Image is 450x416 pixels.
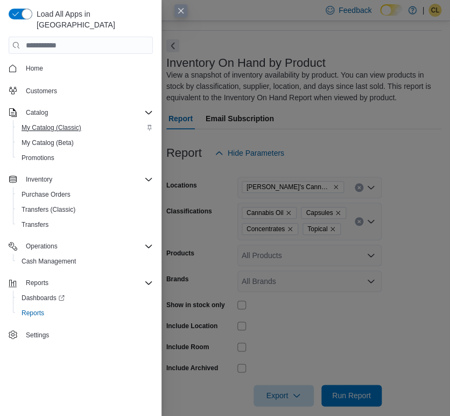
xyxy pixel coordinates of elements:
[22,276,153,289] span: Reports
[22,240,153,253] span: Operations
[26,175,52,184] span: Inventory
[17,255,80,268] a: Cash Management
[17,307,153,320] span: Reports
[17,218,53,231] a: Transfers
[22,205,75,214] span: Transfers (Classic)
[13,254,157,269] button: Cash Management
[13,217,157,232] button: Transfers
[4,172,157,187] button: Inventory
[17,255,153,268] span: Cash Management
[17,121,153,134] span: My Catalog (Classic)
[22,106,153,119] span: Catalog
[17,151,59,164] a: Promotions
[17,188,75,201] a: Purchase Orders
[22,84,153,97] span: Customers
[22,123,81,132] span: My Catalog (Classic)
[4,105,157,120] button: Catalog
[22,276,53,289] button: Reports
[13,135,157,150] button: My Catalog (Beta)
[17,307,48,320] a: Reports
[17,151,153,164] span: Promotions
[17,218,153,231] span: Transfers
[22,240,62,253] button: Operations
[13,290,157,306] a: Dashboards
[4,275,157,290] button: Reports
[17,203,80,216] a: Transfers (Classic)
[32,9,153,30] span: Load All Apps in [GEOGRAPHIC_DATA]
[26,279,48,287] span: Reports
[22,62,47,75] a: Home
[13,187,157,202] button: Purchase Orders
[17,203,153,216] span: Transfers (Classic)
[17,292,153,304] span: Dashboards
[22,173,57,186] button: Inventory
[17,292,69,304] a: Dashboards
[22,138,74,147] span: My Catalog (Beta)
[26,108,48,117] span: Catalog
[22,257,76,266] span: Cash Management
[22,190,71,199] span: Purchase Orders
[4,239,157,254] button: Operations
[4,327,157,343] button: Settings
[26,87,57,95] span: Customers
[13,306,157,321] button: Reports
[17,136,78,149] a: My Catalog (Beta)
[13,150,157,165] button: Promotions
[22,61,153,75] span: Home
[22,85,61,98] a: Customers
[17,121,86,134] a: My Catalog (Classic)
[26,331,49,339] span: Settings
[26,242,58,251] span: Operations
[13,120,157,135] button: My Catalog (Classic)
[17,188,153,201] span: Purchase Orders
[4,60,157,76] button: Home
[13,202,157,217] button: Transfers (Classic)
[22,154,54,162] span: Promotions
[22,294,65,302] span: Dashboards
[9,56,153,345] nav: Complex example
[22,309,44,317] span: Reports
[4,82,157,98] button: Customers
[174,4,187,17] button: Close this dialog
[22,328,153,342] span: Settings
[17,136,153,149] span: My Catalog (Beta)
[26,64,43,73] span: Home
[22,173,153,186] span: Inventory
[22,106,52,119] button: Catalog
[22,220,48,229] span: Transfers
[22,329,53,342] a: Settings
